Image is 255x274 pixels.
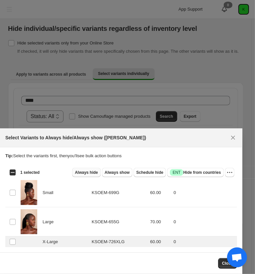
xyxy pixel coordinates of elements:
[228,132,238,143] button: Close
[134,168,166,177] button: Schedule hide
[172,237,237,247] td: 0
[102,168,132,177] button: Always show
[225,168,234,177] button: More actions
[20,170,40,175] span: 1 selected
[172,178,237,207] td: 0
[227,247,247,267] a: Open chat
[222,261,233,266] span: Close
[21,209,37,234] img: WENI-GOLD-PEARL-EARRING-LARGE-LOOKBOOK-FRONT-VIEW.jpg
[75,170,98,175] span: Always hide
[167,168,223,177] button: SuccessENTHide from countries
[43,219,57,225] span: Large
[72,168,100,177] button: Always hide
[136,170,163,175] span: Schedule hide
[172,207,237,237] td: 0
[43,189,57,196] span: Small
[218,258,237,269] button: Close
[148,178,172,207] td: 60.00
[5,134,146,141] h2: Select Variants to Always hide/Always show ([PERSON_NAME])
[90,207,148,237] td: KSOEM-655G
[5,153,237,159] p: Select the variants first, then you'll see bulk action buttons
[43,239,62,245] span: X-Large
[170,169,221,176] span: Hide from countries
[5,153,13,158] strong: Tip:
[105,170,130,175] span: Always show
[21,180,37,205] img: WENI-GOLD-PEARL-EARRING-SMALL-LOOKBOOK-FRONT-VIEW.jpg
[90,237,148,247] td: KSOEM-726XLG
[90,178,148,207] td: KSOEM-699G
[148,207,172,237] td: 70.00
[148,237,172,247] td: 60.00
[173,170,181,175] span: ENT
